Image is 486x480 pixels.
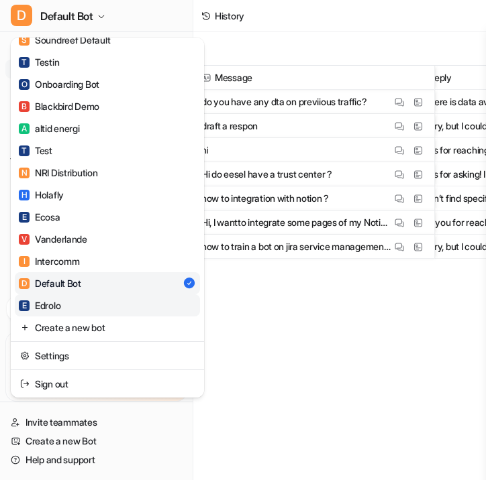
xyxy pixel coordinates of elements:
[19,55,59,69] div: Testin
[19,276,81,290] div: Default Bot
[19,123,30,134] span: A
[19,145,30,156] span: T
[19,168,30,178] span: N
[40,7,93,25] span: Default Bot
[19,188,64,202] div: Holafly
[19,101,30,112] span: B
[19,212,30,223] span: E
[19,166,98,180] div: NRI Distribution
[15,316,200,339] a: Create a new bot
[19,77,99,91] div: Onboarding Bot
[19,232,87,246] div: Vanderlande
[11,5,32,26] span: D
[19,99,99,113] div: Blackbird Demo
[19,278,30,289] span: D
[19,254,79,268] div: Intercomm
[20,349,30,363] img: reset
[11,38,204,398] div: DDefault Bot
[19,234,30,245] span: V
[19,298,60,312] div: Edrolo
[20,320,30,335] img: reset
[20,377,30,391] img: reset
[19,57,30,68] span: T
[19,35,30,46] span: S
[19,121,80,135] div: altid energi
[19,33,110,47] div: Soundreef Default
[19,79,30,90] span: O
[15,373,200,395] a: Sign out
[19,256,30,267] span: I
[19,143,52,158] div: Test
[15,345,200,367] a: Settings
[19,210,60,224] div: Ecosa
[19,300,30,311] span: E
[19,190,30,200] span: H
